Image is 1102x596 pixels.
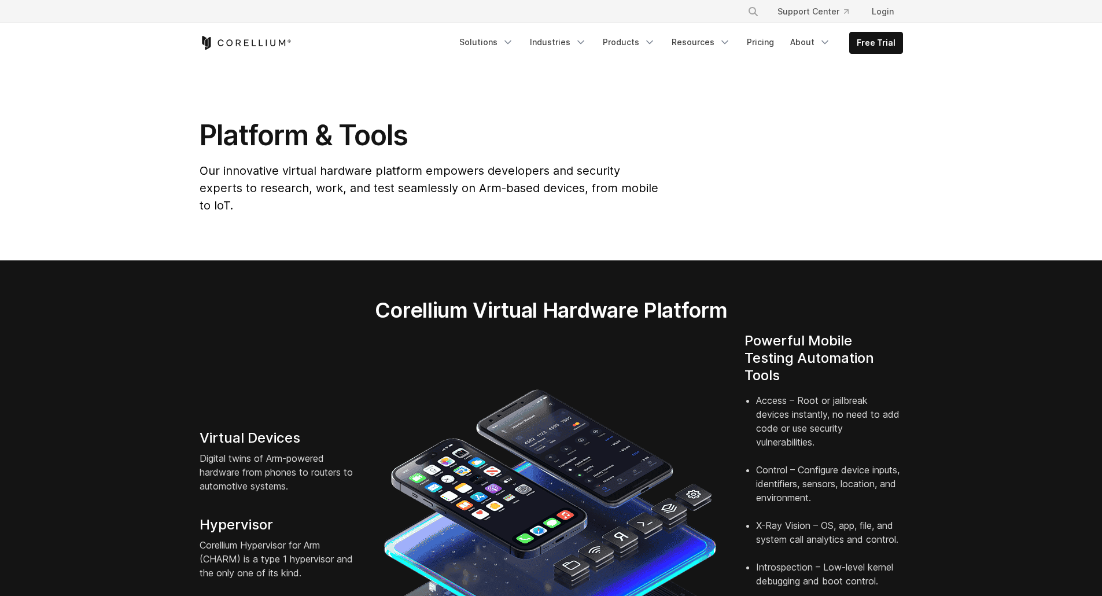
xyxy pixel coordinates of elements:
[850,32,902,53] a: Free Trial
[200,36,292,50] a: Corellium Home
[756,393,903,463] li: Access – Root or jailbreak devices instantly, no need to add code or use security vulnerabilities.
[452,32,903,54] div: Navigation Menu
[740,32,781,53] a: Pricing
[756,463,903,518] li: Control – Configure device inputs, identifiers, sensors, location, and environment.
[768,1,858,22] a: Support Center
[200,429,358,447] h4: Virtual Devices
[745,332,903,384] h4: Powerful Mobile Testing Automation Tools
[756,518,903,560] li: X-Ray Vision – OS, app, file, and system call analytics and control.
[200,164,658,212] span: Our innovative virtual hardware platform empowers developers and security experts to research, wo...
[734,1,903,22] div: Navigation Menu
[523,32,594,53] a: Industries
[596,32,662,53] a: Products
[783,32,838,53] a: About
[200,538,358,580] p: Corellium Hypervisor for Arm (CHARM) is a type 1 hypervisor and the only one of its kind.
[200,118,661,153] h1: Platform & Tools
[200,516,358,534] h4: Hypervisor
[320,297,782,323] h2: Corellium Virtual Hardware Platform
[665,32,738,53] a: Resources
[743,1,764,22] button: Search
[200,451,358,493] p: Digital twins of Arm-powered hardware from phones to routers to automotive systems.
[863,1,903,22] a: Login
[452,32,521,53] a: Solutions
